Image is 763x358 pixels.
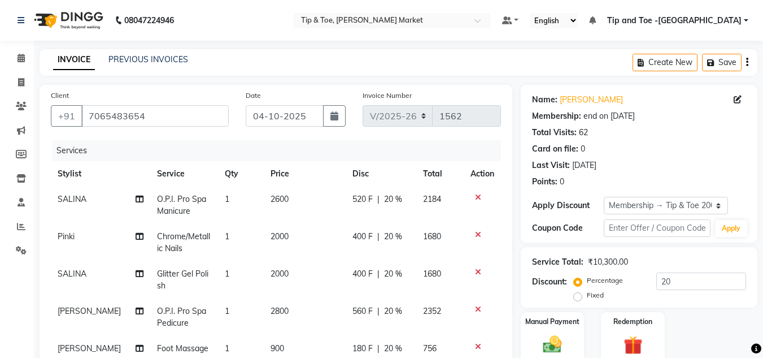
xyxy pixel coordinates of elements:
div: Apply Discount [532,200,603,212]
span: 1 [225,306,229,316]
span: | [377,193,380,205]
th: Total [416,161,464,187]
span: 400 F [352,231,373,243]
span: Pinki [58,231,75,241]
div: Name: [532,94,557,106]
div: Service Total: [532,256,583,268]
button: Save [702,54,742,71]
label: Redemption [613,317,652,327]
span: 180 F [352,343,373,355]
span: 520 F [352,193,373,205]
img: _gift.svg [618,334,648,357]
div: Coupon Code [532,222,603,234]
div: 62 [579,127,588,139]
span: SALINA [58,269,86,279]
a: INVOICE [53,50,95,70]
div: end on [DATE] [583,110,635,122]
span: 400 F [352,268,373,280]
span: 20 % [384,193,402,205]
div: Membership: [532,110,581,122]
button: Apply [715,220,747,237]
span: Chrome/Metallic Nails [157,231,210,253]
span: O.P.I. Pro Spa Manicure [157,194,206,216]
button: +91 [51,105,82,127]
div: Total Visits: [532,127,577,139]
span: 20 % [384,268,402,280]
span: 1 [225,194,229,204]
span: 2600 [271,194,289,204]
a: [PERSON_NAME] [560,94,623,106]
span: [PERSON_NAME] [58,343,121,353]
span: 1680 [423,269,441,279]
span: | [377,268,380,280]
th: Disc [346,161,416,187]
span: 1 [225,343,229,353]
div: ₹10,300.00 [588,256,628,268]
span: 1 [225,231,229,241]
span: 2352 [423,306,441,316]
span: 20 % [384,231,402,243]
span: 2000 [271,269,289,279]
label: Manual Payment [525,317,579,327]
div: Discount: [532,276,567,288]
div: Card on file: [532,143,578,155]
span: SALINA [58,194,86,204]
span: 1 [225,269,229,279]
a: PREVIOUS INVOICES [108,54,188,64]
input: Search by Name/Mobile/Email/Code [81,105,229,127]
span: | [377,305,380,317]
span: Tip and Toe -[GEOGRAPHIC_DATA] [607,15,742,27]
div: Last Visit: [532,159,570,171]
div: Points: [532,176,557,188]
span: Glitter Gel Polish [157,269,208,291]
div: [DATE] [572,159,596,171]
span: O.P.I. Pro Spa Pedicure [157,306,206,328]
th: Qty [218,161,263,187]
span: | [377,343,380,355]
label: Date [246,90,261,101]
img: _cash.svg [537,334,568,355]
span: 2000 [271,231,289,241]
div: 0 [560,176,564,188]
th: Stylist [51,161,150,187]
div: Services [52,140,509,161]
b: 08047224946 [124,5,174,36]
span: 756 [423,343,437,353]
span: 20 % [384,343,402,355]
span: 2800 [271,306,289,316]
label: Percentage [587,275,623,286]
button: Create New [633,54,697,71]
span: [PERSON_NAME] [58,306,121,316]
span: | [377,231,380,243]
span: 900 [271,343,284,353]
label: Client [51,90,69,101]
th: Price [264,161,346,187]
span: 20 % [384,305,402,317]
span: 2184 [423,194,441,204]
label: Invoice Number [363,90,412,101]
img: logo [29,5,106,36]
th: Action [464,161,501,187]
div: 0 [581,143,585,155]
span: 560 F [352,305,373,317]
label: Fixed [587,290,604,300]
input: Enter Offer / Coupon Code [604,219,710,237]
span: Foot Massage [157,343,208,353]
span: 1680 [423,231,441,241]
th: Service [150,161,219,187]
